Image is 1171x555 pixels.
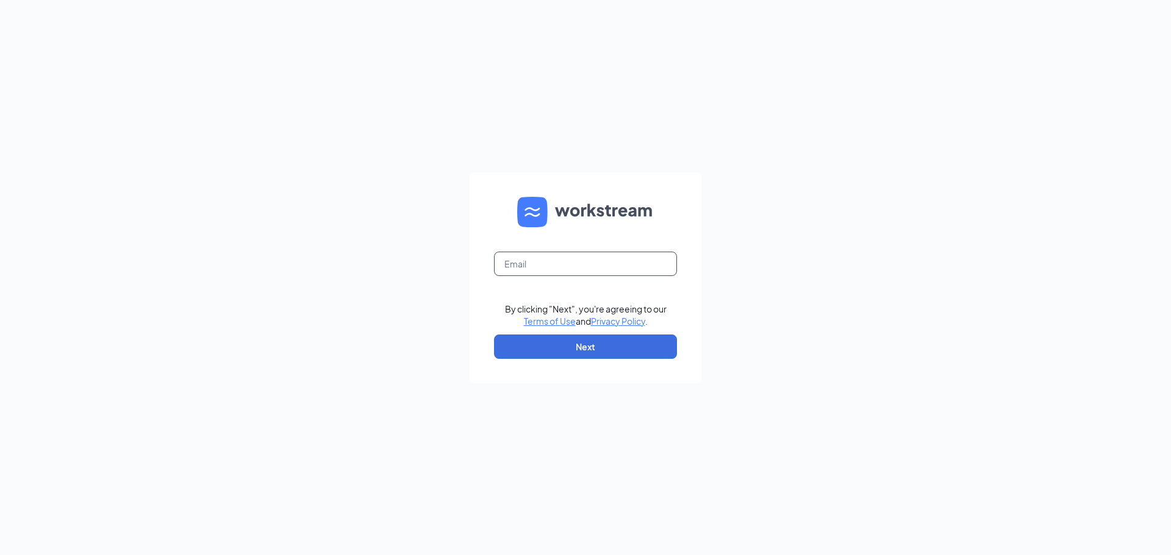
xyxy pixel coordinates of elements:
[494,252,677,276] input: Email
[517,197,654,227] img: WS logo and Workstream text
[505,303,667,327] div: By clicking "Next", you're agreeing to our and .
[591,316,645,327] a: Privacy Policy
[494,334,677,359] button: Next
[524,316,576,327] a: Terms of Use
